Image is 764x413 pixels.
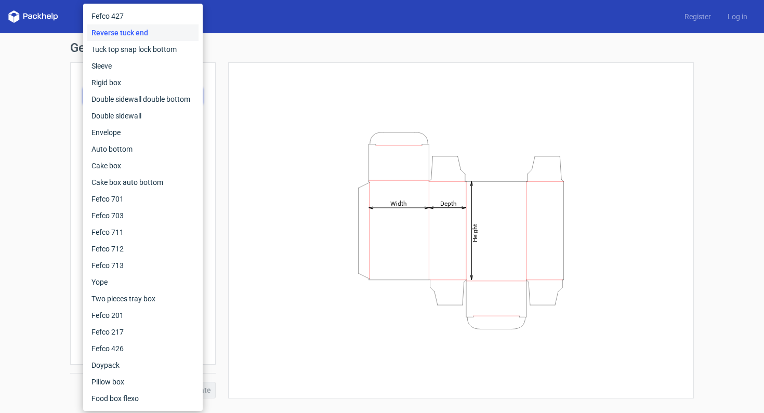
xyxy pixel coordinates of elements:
[87,241,199,257] div: Fefco 712
[75,11,118,22] a: Dielines
[87,8,199,24] div: Fefco 427
[87,191,199,207] div: Fefco 701
[87,224,199,241] div: Fefco 711
[440,199,457,207] tspan: Depth
[87,74,199,91] div: Rigid box
[87,207,199,224] div: Fefco 703
[87,108,199,124] div: Double sidewall
[87,24,199,41] div: Reverse tuck end
[87,307,199,324] div: Fefco 201
[87,357,199,374] div: Doypack
[87,58,199,74] div: Sleeve
[87,124,199,141] div: Envelope
[87,374,199,390] div: Pillow box
[87,290,199,307] div: Two pieces tray box
[390,199,407,207] tspan: Width
[87,157,199,174] div: Cake box
[87,91,199,108] div: Double sidewall double bottom
[87,324,199,340] div: Fefco 217
[87,257,199,274] div: Fefco 713
[87,141,199,157] div: Auto bottom
[70,42,694,54] h1: Generate new dieline
[719,11,756,22] a: Log in
[676,11,719,22] a: Register
[87,174,199,191] div: Cake box auto bottom
[87,340,199,357] div: Fefco 426
[471,223,479,242] tspan: Height
[87,390,199,407] div: Food box flexo
[87,274,199,290] div: Yope
[87,41,199,58] div: Tuck top snap lock bottom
